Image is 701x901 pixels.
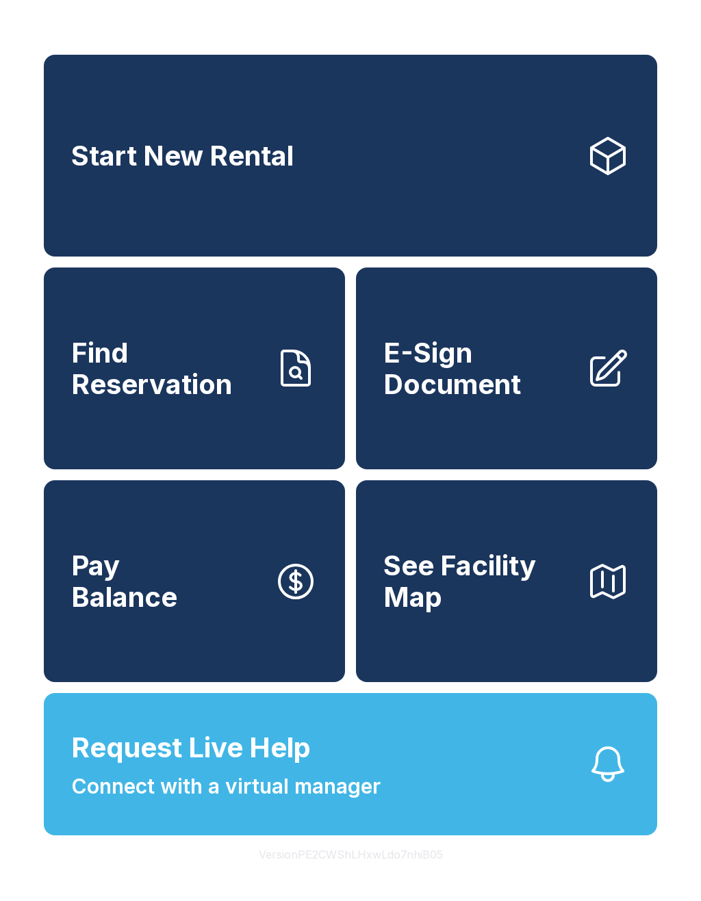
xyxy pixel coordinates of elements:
[248,835,454,874] button: VersionPE2CWShLHxwLdo7nhiB05
[44,693,657,835] button: Request Live HelpConnect with a virtual manager
[71,550,177,612] span: Pay Balance
[71,337,263,400] span: Find Reservation
[44,480,345,682] a: PayBalance
[44,267,345,469] a: Find Reservation
[383,337,575,400] span: E-Sign Document
[71,140,294,172] span: Start New Rental
[71,771,381,802] span: Connect with a virtual manager
[44,55,657,257] a: Start New Rental
[383,550,575,612] span: See Facility Map
[71,727,311,768] span: Request Live Help
[356,480,657,682] button: See Facility Map
[356,267,657,469] a: E-Sign Document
